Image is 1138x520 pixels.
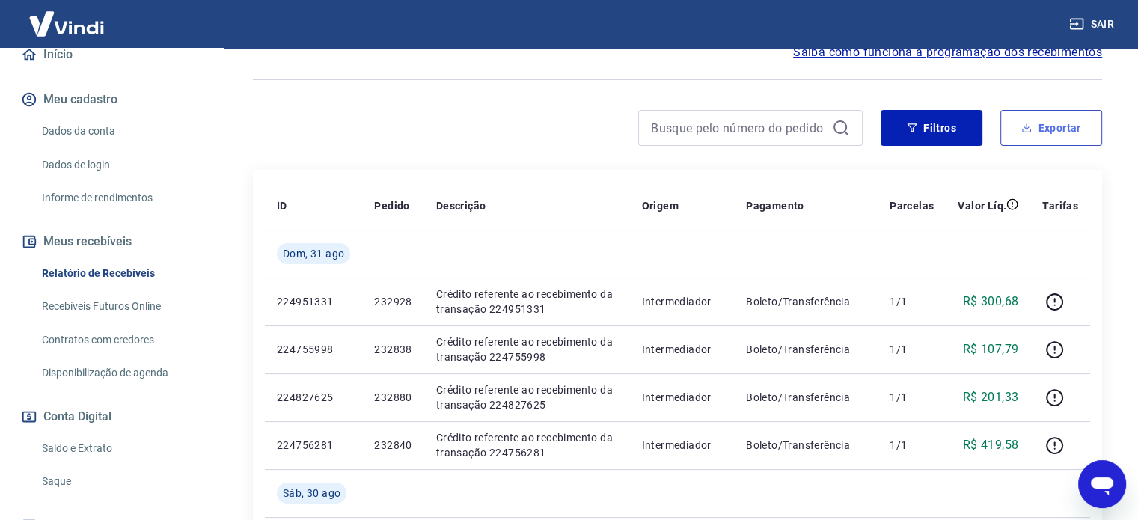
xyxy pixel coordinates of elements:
p: Crédito referente ao recebimento da transação 224756281 [436,430,618,460]
a: Saiba como funciona a programação dos recebimentos [793,43,1102,61]
p: 1/1 [890,294,934,309]
p: 232840 [374,438,412,453]
p: 232838 [374,342,412,357]
p: Crédito referente ao recebimento da transação 224827625 [436,382,618,412]
p: R$ 107,79 [963,340,1019,358]
p: 224755998 [277,342,350,357]
a: Relatório de Recebíveis [36,258,206,289]
p: Pagamento [746,198,804,213]
a: Início [18,38,206,71]
p: 224827625 [277,390,350,405]
a: Saque [36,466,206,497]
a: Recebíveis Futuros Online [36,291,206,322]
button: Filtros [881,110,982,146]
p: 1/1 [890,438,934,453]
p: Valor Líq. [958,198,1006,213]
img: Vindi [18,1,115,46]
p: Intermediador [642,342,723,357]
p: 1/1 [890,342,934,357]
iframe: Botão para abrir a janela de mensagens [1078,460,1126,508]
p: Pedido [374,198,409,213]
p: 224756281 [277,438,350,453]
p: 232928 [374,294,412,309]
button: Meu cadastro [18,83,206,116]
button: Sair [1066,10,1120,38]
p: Boleto/Transferência [746,342,866,357]
p: Origem [642,198,679,213]
p: Tarifas [1042,198,1078,213]
input: Busque pelo número do pedido [651,117,826,139]
p: Boleto/Transferência [746,294,866,309]
a: Saldo e Extrato [36,433,206,464]
p: Parcelas [890,198,934,213]
p: Intermediador [642,390,723,405]
a: Informe de rendimentos [36,183,206,213]
p: Descrição [436,198,486,213]
button: Conta Digital [18,400,206,433]
p: 224951331 [277,294,350,309]
p: 1/1 [890,390,934,405]
p: R$ 419,58 [963,436,1019,454]
button: Exportar [1000,110,1102,146]
p: Crédito referente ao recebimento da transação 224755998 [436,334,618,364]
a: Dados da conta [36,116,206,147]
p: Crédito referente ao recebimento da transação 224951331 [436,287,618,316]
p: R$ 300,68 [963,293,1019,311]
a: Dados de login [36,150,206,180]
p: Intermediador [642,294,723,309]
a: Disponibilização de agenda [36,358,206,388]
p: Boleto/Transferência [746,390,866,405]
a: Contratos com credores [36,325,206,355]
p: ID [277,198,287,213]
p: Boleto/Transferência [746,438,866,453]
span: Sáb, 30 ago [283,486,340,501]
button: Meus recebíveis [18,225,206,258]
p: R$ 201,33 [963,388,1019,406]
p: Intermediador [642,438,723,453]
span: Dom, 31 ago [283,246,344,261]
p: 232880 [374,390,412,405]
